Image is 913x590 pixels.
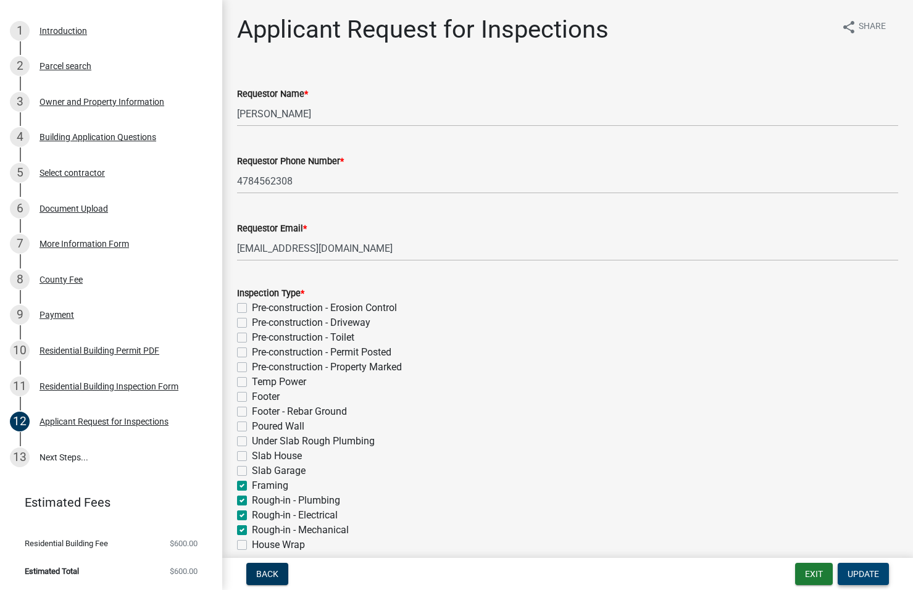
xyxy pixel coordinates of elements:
[10,127,30,147] div: 4
[170,539,198,547] span: $600.00
[40,382,178,391] div: Residential Building Inspection Form
[40,204,108,213] div: Document Upload
[252,434,375,449] label: Under Slab Rough Plumbing
[237,289,304,298] label: Inspection Type
[859,20,886,35] span: Share
[838,563,889,585] button: Update
[237,15,609,44] h1: Applicant Request for Inspections
[10,270,30,289] div: 8
[10,341,30,360] div: 10
[252,389,280,404] label: Footer
[40,133,156,141] div: Building Application Questions
[10,447,30,467] div: 13
[10,412,30,431] div: 12
[170,567,198,575] span: $600.00
[40,417,169,426] div: Applicant Request for Inspections
[40,275,83,284] div: County Fee
[252,345,391,360] label: Pre-construction - Permit Posted
[25,539,108,547] span: Residential Building Fee
[10,199,30,218] div: 6
[252,478,288,493] label: Framing
[832,15,896,39] button: shareShare
[237,225,307,233] label: Requestor Email
[795,563,833,585] button: Exit
[25,567,79,575] span: Estimated Total
[40,62,91,70] div: Parcel search
[252,552,295,567] label: Insulation
[848,569,879,579] span: Update
[252,419,304,434] label: Poured Wall
[10,56,30,76] div: 2
[10,305,30,325] div: 9
[10,163,30,183] div: 5
[10,234,30,254] div: 7
[256,569,278,579] span: Back
[252,463,306,478] label: Slab Garage
[252,301,397,315] label: Pre-construction - Erosion Control
[40,239,129,248] div: More Information Form
[40,310,74,319] div: Payment
[252,508,338,523] label: Rough-in - Electrical
[252,523,349,538] label: Rough-in - Mechanical
[40,346,159,355] div: Residential Building Permit PDF
[40,27,87,35] div: Introduction
[10,92,30,112] div: 3
[40,98,164,106] div: Owner and Property Information
[10,376,30,396] div: 11
[237,90,308,99] label: Requestor Name
[252,538,305,552] label: House Wrap
[252,404,347,419] label: Footer - Rebar Ground
[252,330,354,345] label: Pre-construction - Toilet
[252,360,402,375] label: Pre-construction - Property Marked
[252,449,302,463] label: Slab House
[841,20,856,35] i: share
[252,315,370,330] label: Pre-construction - Driveway
[237,157,344,166] label: Requestor Phone Number
[246,563,288,585] button: Back
[10,490,202,515] a: Estimated Fees
[252,493,340,508] label: Rough-in - Plumbing
[10,21,30,41] div: 1
[40,168,105,177] div: Select contractor
[252,375,306,389] label: Temp Power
